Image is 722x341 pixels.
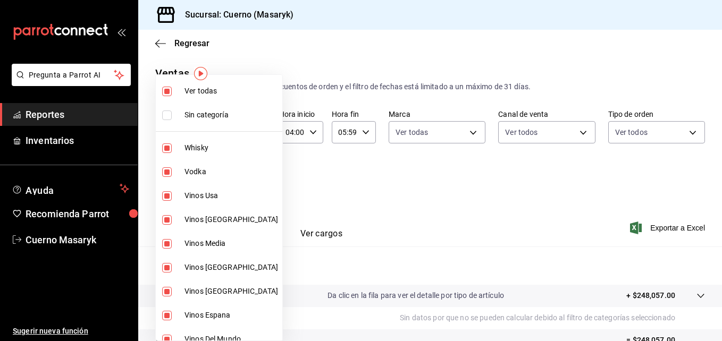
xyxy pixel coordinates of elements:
span: Vinos Media [184,238,278,249]
span: Vinos [GEOGRAPHIC_DATA] [184,262,278,273]
span: Vinos Usa [184,190,278,201]
span: Ver todas [184,86,278,97]
span: Vinos [GEOGRAPHIC_DATA] [184,286,278,297]
span: Sin categoría [184,109,278,121]
img: Tooltip marker [194,67,207,80]
span: Whisky [184,142,278,154]
span: Vodka [184,166,278,177]
span: Vinos [GEOGRAPHIC_DATA] [184,214,278,225]
span: Vinos Espana [184,310,278,321]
